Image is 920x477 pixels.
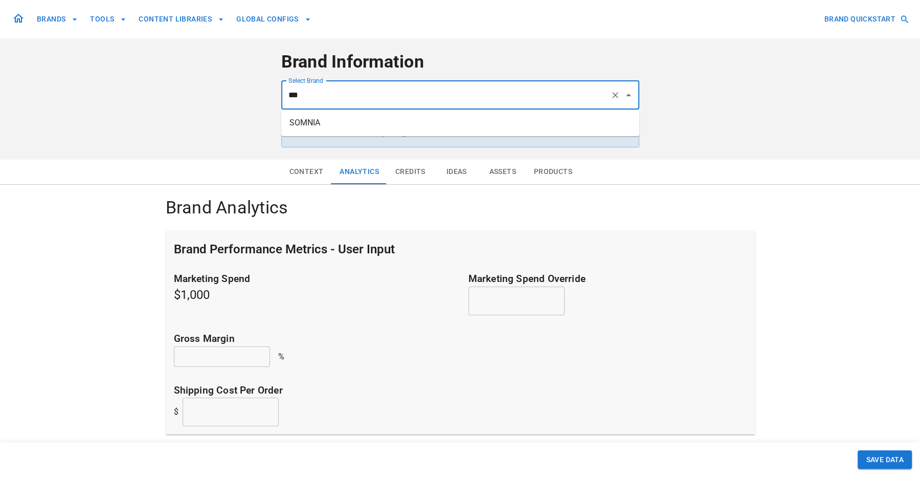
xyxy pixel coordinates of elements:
label: Select Brand [288,76,323,85]
button: Analytics [331,160,387,184]
p: Marketing Spend [174,272,452,287]
p: $ [174,406,178,418]
button: TOOLS [86,10,130,29]
p: Shipping cost per order [174,383,747,398]
button: Credits [387,160,434,184]
h5: $1,000 [174,272,452,315]
button: BRAND QUICKSTART [820,10,912,29]
button: SAVE DATA [858,450,912,469]
button: Close [621,88,636,102]
button: Products [526,160,580,184]
p: Gross margin [174,332,747,346]
p: % [278,351,284,363]
button: BRANDS [33,10,82,29]
strong: Brand ID: [290,127,325,137]
h4: Brand Analytics [166,197,755,219]
h5: Brand Performance Metrics - User Input [174,241,395,257]
button: CONTENT LIBRARIES [134,10,228,29]
button: Clear [608,88,622,102]
div: Brand Performance Metrics - User Input [166,231,755,268]
h4: Brand Information [281,51,639,73]
button: Ideas [434,160,480,184]
button: Context [281,160,332,184]
li: SOMNIA [281,114,639,132]
p: Marketing Spend Override [468,272,747,287]
button: GLOBAL CONFIGS [232,10,315,29]
button: Assets [480,160,526,184]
